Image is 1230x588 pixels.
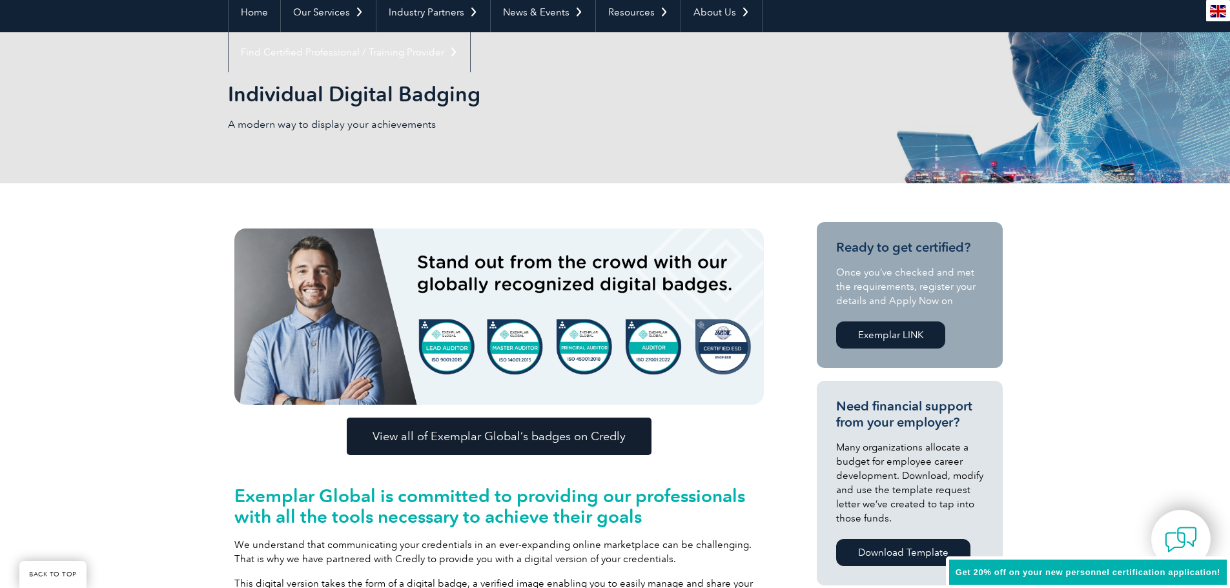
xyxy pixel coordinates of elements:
[836,398,983,431] h3: Need financial support from your employer?
[373,431,626,442] span: View all of Exemplar Global’s badges on Credly
[836,265,983,308] p: Once you’ve checked and met the requirements, register your details and Apply Now on
[234,228,764,405] img: badges
[1210,5,1226,17] img: en
[229,32,470,72] a: Find Certified Professional / Training Provider
[234,538,764,566] p: We understand that communicating your credentials in an ever-expanding online marketplace can be ...
[836,321,945,349] a: Exemplar LINK
[836,440,983,525] p: Many organizations allocate a budget for employee career development. Download, modify and use th...
[836,239,983,256] h3: Ready to get certified?
[234,485,764,527] h2: Exemplar Global is committed to providing our professionals with all the tools necessary to achie...
[19,561,87,588] a: BACK TO TOP
[956,567,1220,577] span: Get 20% off on your new personnel certification application!
[347,418,651,455] a: View all of Exemplar Global’s badges on Credly
[228,84,770,105] h2: Individual Digital Badging
[228,117,615,132] p: A modern way to display your achievements
[1165,523,1197,556] img: contact-chat.png
[836,539,970,566] a: Download Template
